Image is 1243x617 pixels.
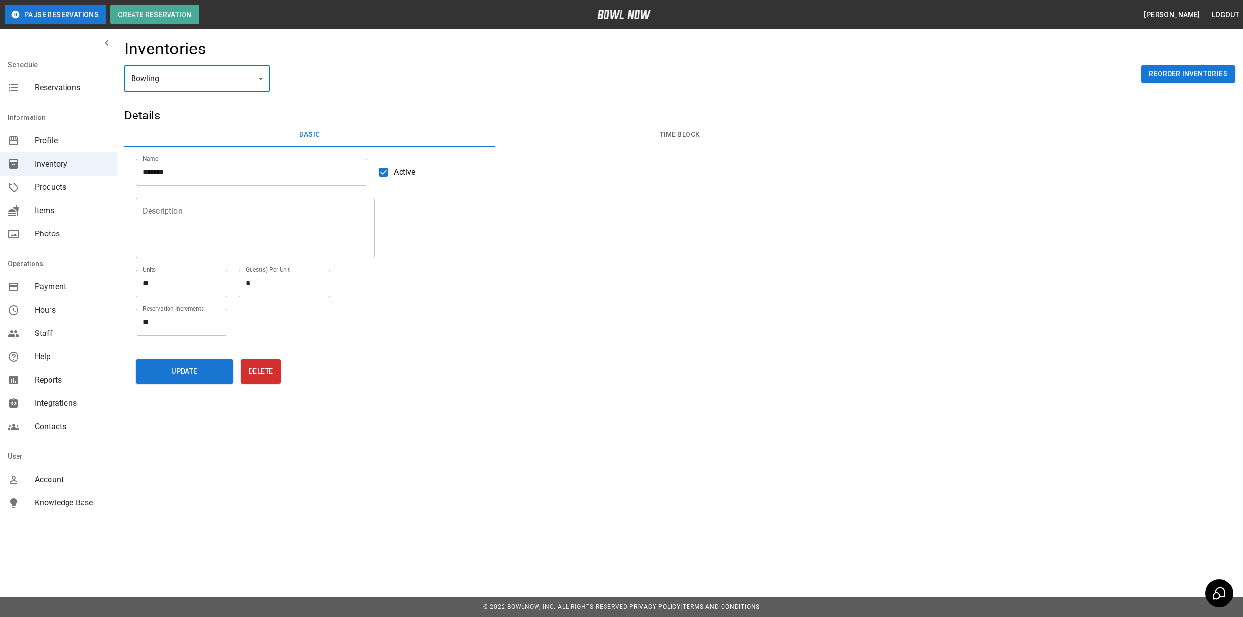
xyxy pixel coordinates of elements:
button: Reorder Inventories [1141,65,1235,83]
span: Active [394,167,415,178]
a: Terms and Conditions [683,603,760,610]
img: logo [597,10,651,19]
span: Inventory [35,158,109,170]
button: Logout [1208,6,1243,24]
h4: Inventories [124,39,207,59]
button: Delete [241,359,281,384]
span: Staff [35,328,109,339]
span: © 2022 BowlNow, Inc. All Rights Reserved. [483,603,629,610]
span: Integrations [35,398,109,409]
span: Contacts [35,421,109,433]
div: basic tabs example [124,123,865,147]
span: Products [35,182,109,193]
span: Items [35,205,109,217]
h5: Details [124,108,865,123]
span: Reservations [35,82,109,94]
span: Account [35,474,109,485]
span: Hours [35,304,109,316]
span: Profile [35,135,109,147]
button: Pause Reservations [5,5,106,24]
button: Update [136,359,233,384]
span: Knowledge Base [35,497,109,509]
button: Basic [124,123,495,147]
span: Payment [35,281,109,293]
button: [PERSON_NAME] [1140,6,1204,24]
button: Time Block [495,123,865,147]
a: Privacy Policy [629,603,681,610]
div: Bowling [124,65,270,92]
span: Help [35,351,109,363]
span: Photos [35,228,109,240]
span: Reports [35,374,109,386]
button: Create Reservation [110,5,199,24]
